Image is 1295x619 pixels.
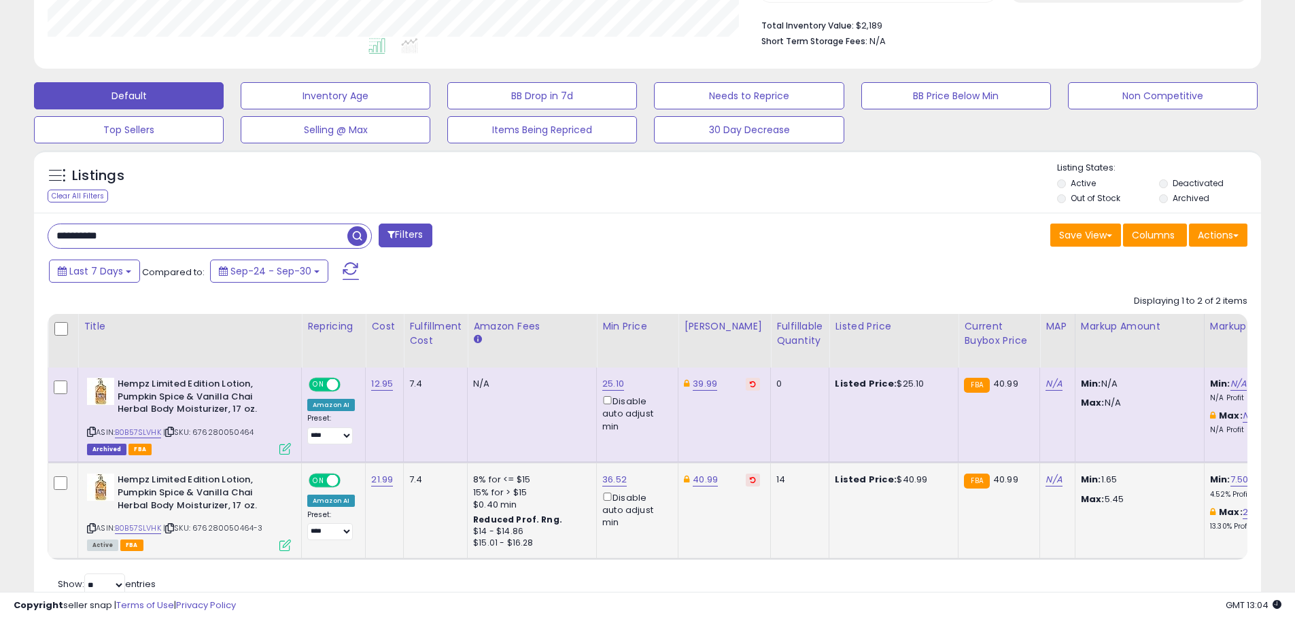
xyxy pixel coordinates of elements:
small: FBA [964,474,989,489]
button: Actions [1189,224,1247,247]
button: 30 Day Decrease [654,116,844,143]
div: $0.40 min [473,499,586,511]
p: N/A [1081,397,1194,409]
span: ON [310,379,327,391]
button: Top Sellers [34,116,224,143]
span: Last 7 Days [69,264,123,278]
span: OFF [339,475,360,487]
a: N/A [1243,409,1259,423]
button: Needs to Reprice [654,82,844,109]
button: Filters [379,224,432,247]
b: Short Term Storage Fees: [761,35,867,47]
b: Max: [1219,506,1243,518]
div: 14 [776,474,818,486]
div: N/A [473,378,586,390]
button: Last 7 Days [49,260,140,283]
a: 25.10 [602,377,624,391]
div: $25.10 [835,378,948,390]
a: B0B57SLVHK [115,523,161,534]
div: $15.01 - $16.28 [473,537,586,549]
div: Clear All Filters [48,190,108,202]
b: Hempz Limited Edition Lotion, Pumpkin Spice & Vanilla Chai Herbal Body Moisturizer, 17 oz. [118,474,283,515]
strong: Copyright [14,599,63,612]
b: Hempz Limited Edition Lotion, Pumpkin Spice & Vanilla Chai Herbal Body Moisturizer, 17 oz. [118,378,283,419]
div: 7.4 [409,474,457,486]
a: 21.99 [371,473,393,487]
button: Columns [1123,224,1187,247]
span: 40.99 [993,377,1018,390]
div: Listed Price [835,319,952,334]
div: seller snap | | [14,599,236,612]
div: Amazon Fees [473,319,591,334]
span: N/A [869,35,886,48]
span: Sep-24 - Sep-30 [230,264,311,278]
a: 40.99 [693,473,718,487]
div: Amazon AI [307,495,355,507]
li: $2,189 [761,16,1237,33]
span: Listings that have been deleted from Seller Central [87,444,126,455]
a: Privacy Policy [176,599,236,612]
span: ON [310,475,327,487]
div: ASIN: [87,378,291,453]
button: Save View [1050,224,1121,247]
div: Amazon AI [307,399,355,411]
label: Deactivated [1173,177,1224,189]
a: 24.78 [1243,506,1267,519]
button: Selling @ Max [241,116,430,143]
small: Amazon Fees. [473,334,481,346]
h5: Listings [72,166,124,185]
b: Min: [1210,473,1230,486]
span: 40.99 [993,473,1018,486]
button: Default [34,82,224,109]
span: | SKU: 676280050464-3 [163,523,263,533]
span: FBA [120,540,143,551]
strong: Min: [1081,473,1101,486]
a: N/A [1046,473,1062,487]
a: 12.95 [371,377,393,391]
strong: Max: [1081,396,1105,409]
div: MAP [1046,319,1069,334]
img: 41ydnjcnWYL._SL40_.jpg [87,474,114,501]
strong: Min: [1081,377,1101,390]
span: Show: entries [58,578,156,590]
div: $40.99 [835,474,948,486]
div: [PERSON_NAME] [684,319,765,334]
div: Preset: [307,510,355,541]
div: Preset: [307,414,355,444]
div: Fulfillment Cost [409,319,462,348]
b: Reduced Prof. Rng. [473,514,562,525]
button: BB Price Below Min [861,82,1051,109]
p: N/A [1081,378,1194,390]
span: All listings currently available for purchase on Amazon [87,540,118,551]
div: ASIN: [87,474,291,549]
a: 7.50 [1230,473,1249,487]
img: 41ydnjcnWYL._SL40_.jpg [87,378,114,405]
div: 0 [776,378,818,390]
div: Displaying 1 to 2 of 2 items [1134,295,1247,308]
button: Items Being Repriced [447,116,637,143]
div: Title [84,319,296,334]
button: Sep-24 - Sep-30 [210,260,328,283]
span: Compared to: [142,266,205,279]
div: Disable auto adjust min [602,393,668,433]
div: 15% for > $15 [473,487,586,499]
b: Listed Price: [835,473,897,486]
a: N/A [1046,377,1062,391]
label: Archived [1173,192,1209,204]
span: 2025-10-8 13:04 GMT [1226,599,1281,612]
b: Max: [1219,409,1243,422]
div: Fulfillable Quantity [776,319,823,348]
div: Markup Amount [1081,319,1198,334]
button: Inventory Age [241,82,430,109]
div: Min Price [602,319,672,334]
div: Cost [371,319,398,334]
p: Listing States: [1057,162,1261,175]
span: Columns [1132,228,1175,242]
div: $14 - $14.86 [473,526,586,537]
label: Active [1071,177,1096,189]
a: N/A [1230,377,1247,391]
button: Non Competitive [1068,82,1258,109]
div: Disable auto adjust min [602,490,668,529]
span: | SKU: 676280050464 [163,427,254,438]
a: Terms of Use [116,599,174,612]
